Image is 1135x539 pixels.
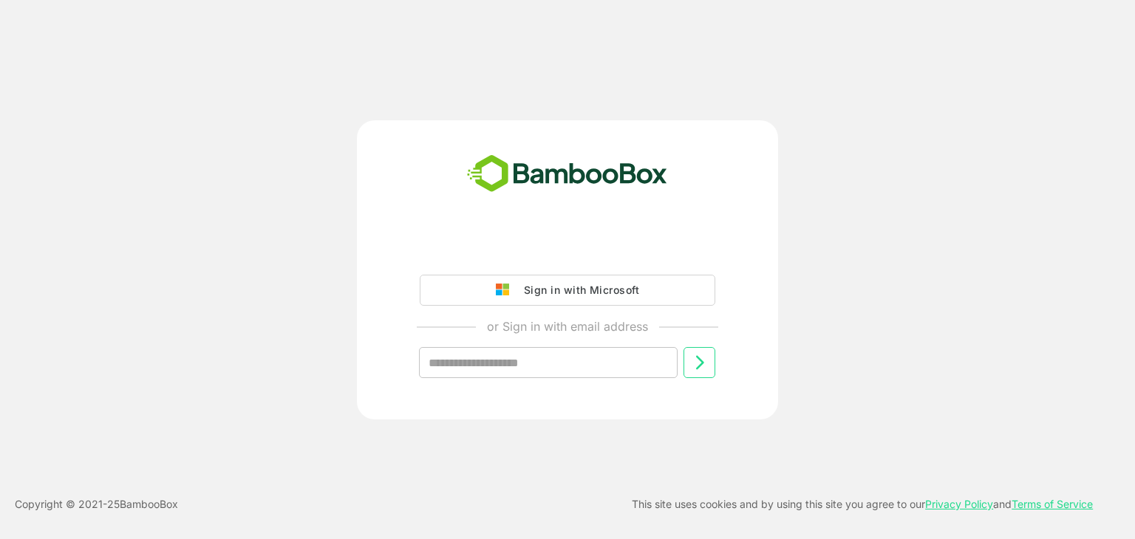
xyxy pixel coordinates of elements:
[15,495,178,513] p: Copyright © 2021- 25 BambooBox
[459,150,675,199] img: bamboobox
[487,317,648,335] p: or Sign in with email address
[925,498,993,510] a: Privacy Policy
[1012,498,1093,510] a: Terms of Service
[420,275,715,306] button: Sign in with Microsoft
[517,281,639,300] div: Sign in with Microsoft
[632,495,1093,513] p: This site uses cookies and by using this site you agree to our and
[496,284,517,297] img: google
